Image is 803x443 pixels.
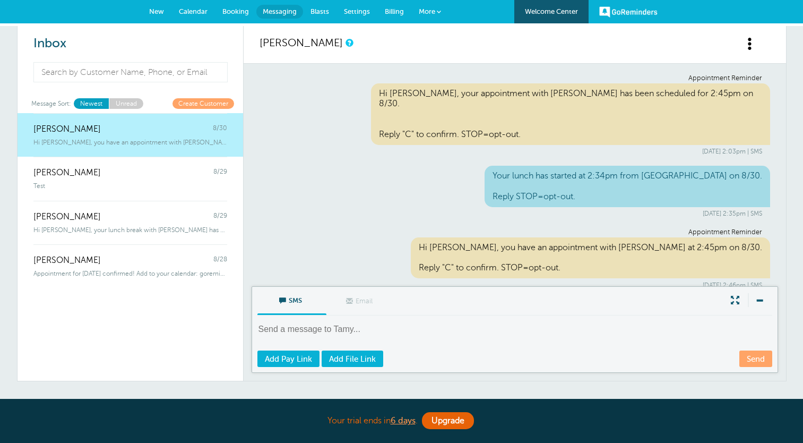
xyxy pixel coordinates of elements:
a: 6 days [391,416,416,425]
strong: free month [338,398,392,409]
span: [PERSON_NAME] [33,124,101,134]
div: Hi [PERSON_NAME], you have an appointment with [PERSON_NAME] at 2:45pm on 8/30. Reply "C" to conf... [411,237,770,279]
span: Add File Link [329,355,376,363]
span: Test [33,182,45,190]
span: Booking [222,7,249,15]
a: [PERSON_NAME] 8/29 Test [18,157,243,201]
input: Search by Customer Name, Phone, or Email [33,62,228,82]
a: Add Pay Link [257,351,320,367]
div: Your trial ends in . [136,410,667,432]
span: [PERSON_NAME] [33,212,101,222]
label: This customer does not have an email address. [326,287,395,316]
div: [DATE] 2:35pm | SMS [267,210,762,217]
span: 8/28 [213,255,227,266]
span: Add Pay Link [265,355,312,363]
a: [PERSON_NAME] 8/28 Appointment for [DATE] confirmed! Add to your calendar: goremind [18,244,243,288]
div: Appointment Reminder [267,228,762,236]
a: Unread [109,98,143,108]
h2: Inbox [33,36,227,52]
span: Settings [344,7,370,15]
span: Billing [385,7,404,15]
span: Blasts [310,7,329,15]
span: Email [334,287,387,313]
p: Want a ? [17,397,787,410]
a: Send [739,351,772,367]
span: 8/29 [213,212,227,222]
span: Calendar [179,7,208,15]
span: Message Sort: [31,98,71,108]
span: New [149,7,164,15]
a: Newest [74,98,109,108]
div: Appointment Reminder [267,74,762,82]
a: Upgrade [422,412,474,429]
a: This is a history of all communications between GoReminders and your customer. [346,39,352,46]
div: [DATE] 2:03pm | SMS [267,148,762,155]
span: 8/30 [213,124,227,134]
a: Create Customer [172,98,234,108]
span: Hi [PERSON_NAME], your lunch break with [PERSON_NAME] has ended at 1:40pm on 8/29. P [33,226,227,234]
span: Messaging [263,7,297,15]
div: [DATE] 2:46pm | SMS [267,282,762,289]
span: More [419,7,435,15]
span: Appointment for [DATE] confirmed! Add to your calendar: goremind [33,270,227,277]
span: [PERSON_NAME] [33,255,101,266]
span: 8/29 [213,168,227,178]
a: [PERSON_NAME] 8/30 Hi [PERSON_NAME], you have an appointment with [PERSON_NAME] [DATE] at 2:45pm.... [18,113,243,157]
a: Refer someone to us! [397,398,498,409]
a: [PERSON_NAME] 8/29 Hi [PERSON_NAME], your lunch break with [PERSON_NAME] has ended at 1:40pm on 8... [18,201,243,245]
div: Hi [PERSON_NAME], your appointment with [PERSON_NAME] has been scheduled for 2:45pm on 8/30. Repl... [371,83,770,145]
a: [PERSON_NAME] [260,37,343,49]
a: Add File Link [322,351,383,367]
span: [PERSON_NAME] [33,168,101,178]
div: Your lunch has started at 2:34pm from [GEOGRAPHIC_DATA] on 8/30. Reply STOP=opt-out. [485,166,770,207]
span: SMS [265,287,318,312]
span: Hi [PERSON_NAME], you have an appointment with [PERSON_NAME] [DATE] at 2:45pm. STOP= [33,139,227,146]
a: Messaging [256,5,303,19]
